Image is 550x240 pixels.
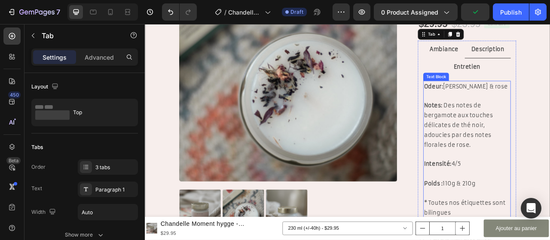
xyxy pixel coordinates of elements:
[42,30,115,41] p: Tab
[290,8,303,16] span: Draft
[95,186,136,194] div: Paragraph 1
[162,3,197,21] div: Undo/Redo
[31,143,43,151] div: Tabs
[65,231,105,239] div: Show more
[85,53,114,62] p: Advanced
[78,204,137,220] input: Auto
[145,24,550,240] iframe: Design area
[500,8,522,17] div: Publish
[95,164,136,171] div: 3 tabs
[355,199,379,207] strong: Poids :
[8,91,21,98] div: 450
[355,73,464,86] p: [PERSON_NAME] & rose
[6,157,21,164] div: Beta
[355,174,390,182] strong: Intensité:
[355,197,464,210] p: 110g & 210g
[43,53,67,62] p: Settings
[358,9,370,17] div: Tab
[355,98,464,160] p: Des notes de bergamote aux touches délicates de thé noir, adoucies par des notes florales de rose.
[224,8,226,17] span: /
[56,7,60,17] p: 7
[355,100,378,108] strong: Notes:
[374,3,458,21] button: 0 product assigned
[3,3,64,21] button: 7
[362,26,399,39] p: Ambiance
[228,8,261,17] span: Chandelle Moment chaleureux
[356,64,385,71] div: Text Block
[31,207,58,218] div: Width
[31,81,60,93] div: Layout
[355,75,379,84] strong: Odeur:
[355,160,464,185] p: 4/5
[381,8,438,17] span: 0 product assigned
[73,103,125,122] div: Top
[415,26,457,39] p: Description
[31,163,46,171] div: Order
[493,3,529,21] button: Publish
[393,49,427,61] p: Entretien
[31,185,42,192] div: Text
[521,198,541,219] div: Open Intercom Messenger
